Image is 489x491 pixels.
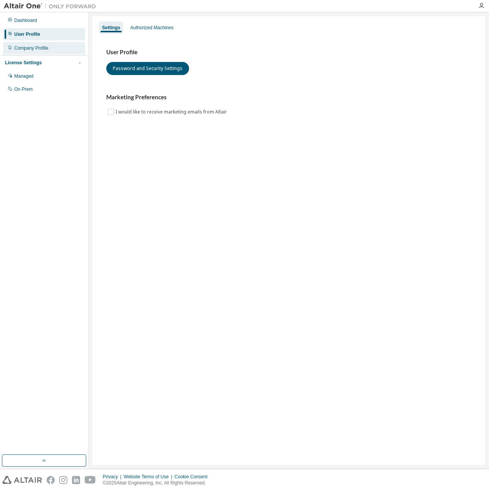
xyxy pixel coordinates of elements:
div: On Prem [14,86,33,92]
img: youtube.svg [85,476,96,484]
div: Website Terms of Use [124,474,174,480]
h3: Marketing Preferences [106,94,471,101]
img: altair_logo.svg [2,476,42,484]
div: Dashboard [14,17,37,23]
div: Settings [102,25,120,31]
label: I would like to receive marketing emails from Altair [116,107,228,117]
div: Company Profile [14,45,49,51]
div: License Settings [5,60,42,66]
img: Altair One [4,2,100,10]
button: Password and Security Settings [106,62,189,75]
h3: User Profile [106,48,471,56]
img: facebook.svg [47,476,55,484]
div: Authorized Machines [130,25,173,31]
div: Cookie Consent [174,474,212,480]
p: © 2025 Altair Engineering, Inc. All Rights Reserved. [103,480,212,486]
img: instagram.svg [59,476,67,484]
div: Managed [14,73,33,79]
div: User Profile [14,31,40,37]
img: linkedin.svg [72,476,80,484]
div: Privacy [103,474,124,480]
